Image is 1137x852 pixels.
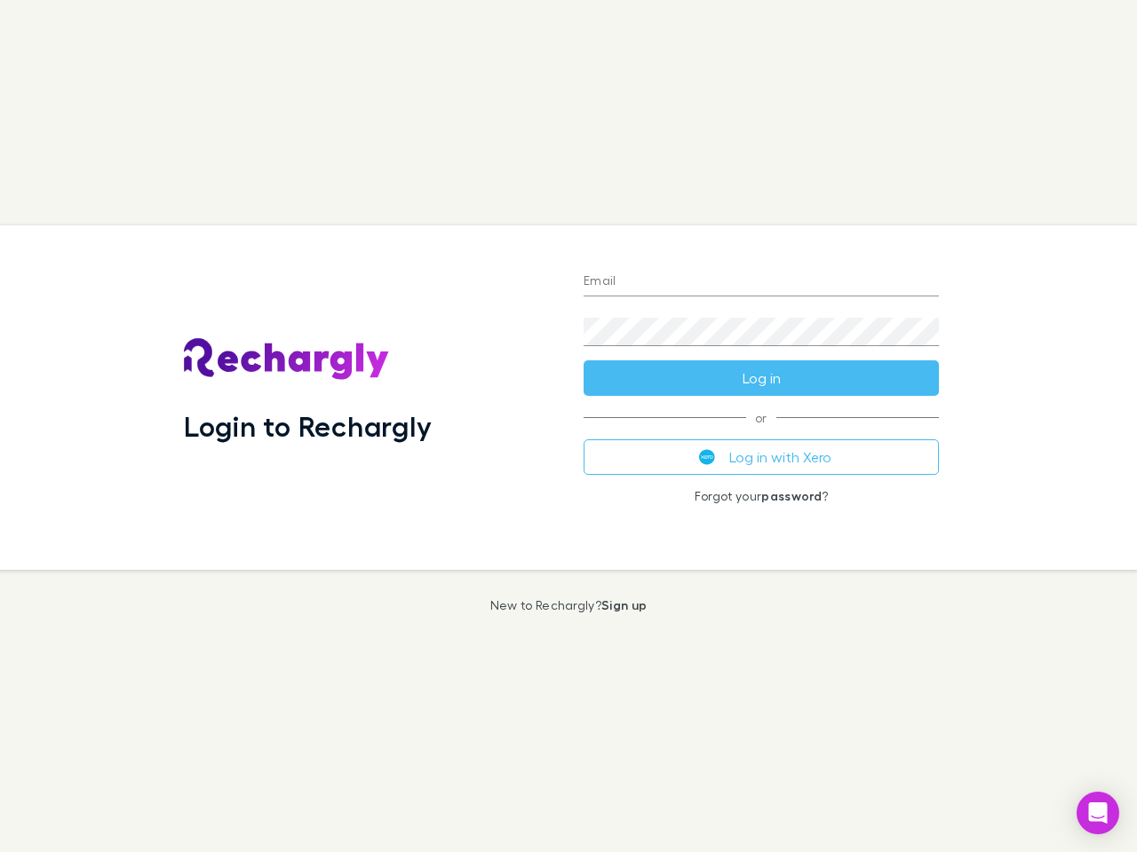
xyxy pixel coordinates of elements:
a: password [761,488,822,503]
img: Rechargly's Logo [184,338,390,381]
button: Log in [584,360,939,396]
div: Open Intercom Messenger [1077,792,1119,834]
img: Xero's logo [699,449,715,465]
p: New to Rechargly? [490,598,648,612]
span: or [584,417,939,418]
h1: Login to Rechargly [184,409,432,443]
a: Sign up [601,597,647,612]
button: Log in with Xero [584,439,939,475]
p: Forgot your ? [584,489,939,503]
